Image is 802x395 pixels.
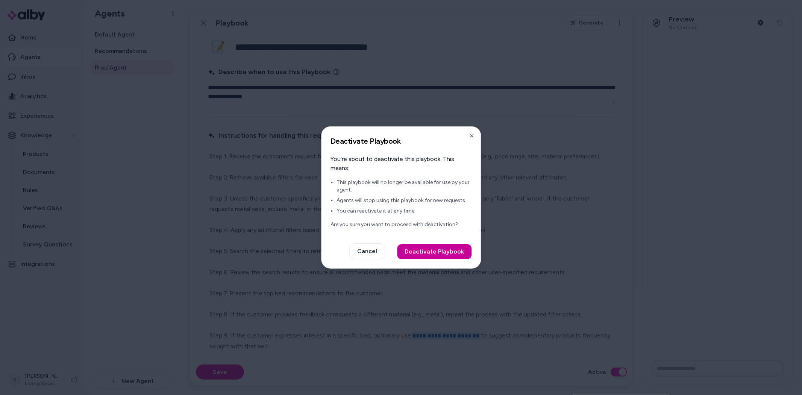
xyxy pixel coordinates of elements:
p: You're about to deactivate this playbook. This means: [331,155,471,173]
h2: Deactivate Playbook [331,136,471,146]
p: Are you sure you want to proceed with deactivation? [331,221,471,228]
li: This playbook will no longer be available for use by your agent. [337,179,471,194]
li: Agents will stop using this playbook for new requests. [337,197,471,204]
button: Cancel [349,243,385,259]
button: Deactivate Playbook [397,244,471,259]
li: You can reactivate it at any time. [337,207,471,215]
